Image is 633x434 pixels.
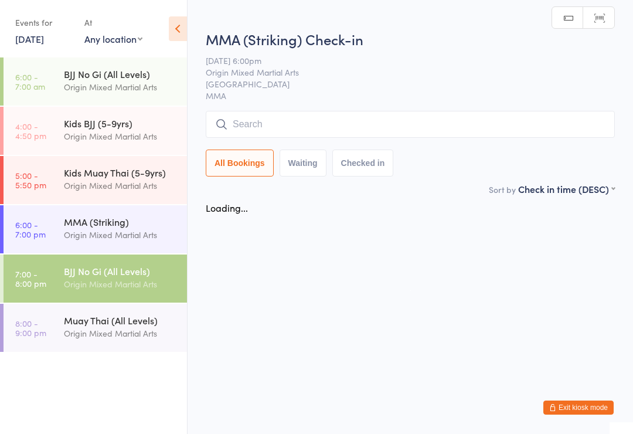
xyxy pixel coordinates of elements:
[64,277,177,291] div: Origin Mixed Martial Arts
[64,215,177,228] div: MMA (Striking)
[15,72,45,91] time: 6:00 - 7:00 am
[4,57,187,106] a: 6:00 -7:00 amBJJ No Gi (All Levels)Origin Mixed Martial Arts
[15,220,46,239] time: 6:00 - 7:00 pm
[206,111,615,138] input: Search
[4,304,187,352] a: 8:00 -9:00 pmMuay Thai (All Levels)Origin Mixed Martial Arts
[206,201,248,214] div: Loading...
[64,67,177,80] div: BJJ No Gi (All Levels)
[280,150,326,177] button: Waiting
[15,171,46,189] time: 5:00 - 5:50 pm
[15,32,44,45] a: [DATE]
[543,401,614,415] button: Exit kiosk mode
[15,13,73,32] div: Events for
[206,78,597,90] span: [GEOGRAPHIC_DATA]
[64,327,177,340] div: Origin Mixed Martial Arts
[15,121,46,140] time: 4:00 - 4:50 pm
[4,255,187,303] a: 7:00 -8:00 pmBJJ No Gi (All Levels)Origin Mixed Martial Arts
[4,205,187,253] a: 6:00 -7:00 pmMMA (Striking)Origin Mixed Martial Arts
[15,269,46,288] time: 7:00 - 8:00 pm
[64,166,177,179] div: Kids Muay Thai (5-9yrs)
[206,66,597,78] span: Origin Mixed Martial Arts
[206,55,597,66] span: [DATE] 6:00pm
[64,228,177,242] div: Origin Mixed Martial Arts
[64,265,177,277] div: BJJ No Gi (All Levels)
[15,318,46,337] time: 8:00 - 9:00 pm
[518,182,615,195] div: Check in time (DESC)
[64,314,177,327] div: Muay Thai (All Levels)
[489,184,516,195] label: Sort by
[332,150,394,177] button: Checked in
[64,130,177,143] div: Origin Mixed Martial Arts
[206,90,615,101] span: MMA
[4,107,187,155] a: 4:00 -4:50 pmKids BJJ (5-9yrs)Origin Mixed Martial Arts
[206,29,615,49] h2: MMA (Striking) Check-in
[64,80,177,94] div: Origin Mixed Martial Arts
[84,32,142,45] div: Any location
[4,156,187,204] a: 5:00 -5:50 pmKids Muay Thai (5-9yrs)Origin Mixed Martial Arts
[84,13,142,32] div: At
[206,150,274,177] button: All Bookings
[64,179,177,192] div: Origin Mixed Martial Arts
[64,117,177,130] div: Kids BJJ (5-9yrs)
